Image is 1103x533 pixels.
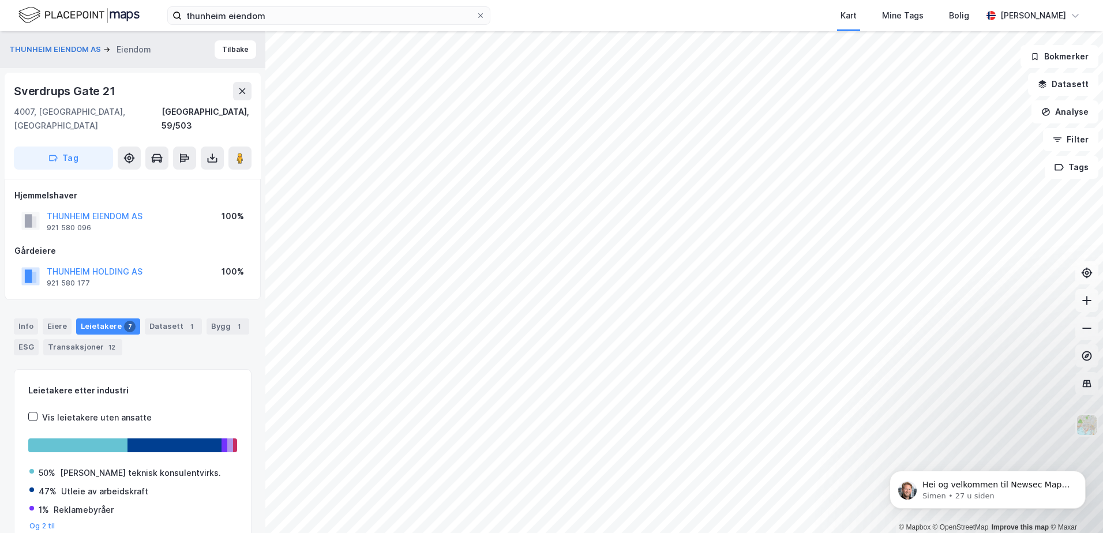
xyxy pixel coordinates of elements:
input: Søk på adresse, matrikkel, gårdeiere, leietakere eller personer [182,7,476,24]
button: Tags [1045,156,1098,179]
button: Tag [14,147,113,170]
div: Leietakere [76,318,140,335]
div: Bolig [949,9,969,22]
button: Analyse [1031,100,1098,123]
div: Utleie av arbeidskraft [61,485,148,498]
img: Z [1076,414,1098,436]
div: Reklamebyråer [54,503,114,517]
button: Filter [1043,128,1098,151]
div: 100% [222,265,244,279]
iframe: Intercom notifications melding [872,446,1103,527]
button: THUNHEIM EIENDOM AS [9,44,103,55]
a: Improve this map [992,523,1049,531]
button: Og 2 til [29,521,55,531]
div: Leietakere etter industri [28,384,237,397]
button: Datasett [1028,73,1098,96]
div: Kart [841,9,857,22]
div: 47% [39,485,57,498]
div: 4007, [GEOGRAPHIC_DATA], [GEOGRAPHIC_DATA] [14,105,162,133]
div: ESG [14,339,39,355]
img: logo.f888ab2527a4732fd821a326f86c7f29.svg [18,5,140,25]
div: Info [14,318,38,335]
div: 1% [39,503,49,517]
div: 1 [186,321,197,332]
div: Eiere [43,318,72,335]
div: Bygg [207,318,249,335]
div: Vis leietakere uten ansatte [42,411,152,425]
div: Eiendom [117,43,151,57]
div: 1 [233,321,245,332]
div: Datasett [145,318,202,335]
div: Sverdrups Gate 21 [14,82,118,100]
div: [GEOGRAPHIC_DATA], 59/503 [162,105,252,133]
div: 50% [39,466,55,480]
div: 921 580 096 [47,223,91,232]
a: OpenStreetMap [933,523,989,531]
div: Transaksjoner [43,339,122,355]
div: [PERSON_NAME] [1000,9,1066,22]
div: Mine Tags [882,9,924,22]
div: Hjemmelshaver [14,189,251,202]
div: [PERSON_NAME] teknisk konsulentvirks. [60,466,221,480]
div: 100% [222,209,244,223]
button: Bokmerker [1021,45,1098,68]
button: Tilbake [215,40,256,59]
div: 12 [106,341,118,353]
a: Mapbox [899,523,931,531]
div: 921 580 177 [47,279,90,288]
div: Gårdeiere [14,244,251,258]
div: 7 [124,321,136,332]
